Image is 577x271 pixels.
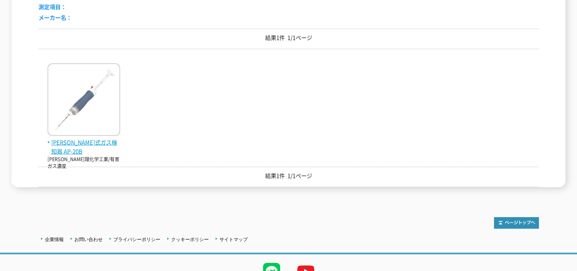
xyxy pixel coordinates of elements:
[38,13,72,21] span: メーカー名：
[113,237,160,242] a: プライバシーポリシー
[47,156,120,170] p: [PERSON_NAME]理化学工業/有害ガス濃度
[38,3,66,11] span: 測定項目：
[45,237,64,242] a: 企業情報
[494,217,539,229] img: トップページへ
[47,129,120,156] a: [PERSON_NAME]式ガス検知器 AP-20B
[47,138,120,156] span: [PERSON_NAME]式ガス検知器 AP-20B
[219,237,248,242] a: サイトマップ
[74,237,103,242] a: お問い合わせ
[47,63,120,138] img: AP-20B
[38,33,539,42] p: 結果1件 1/1ページ
[171,237,209,242] a: クッキーポリシー
[38,171,539,180] p: 結果1件 1/1ページ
